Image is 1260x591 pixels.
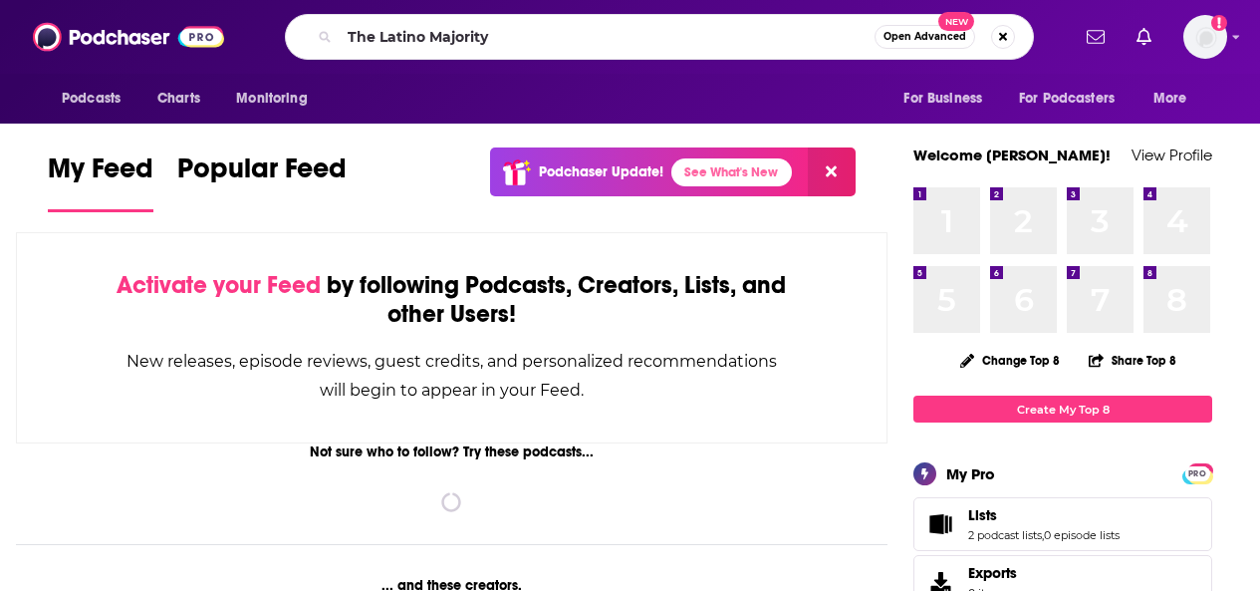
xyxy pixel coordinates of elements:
[1079,20,1113,54] a: Show notifications dropdown
[883,32,966,42] span: Open Advanced
[48,80,146,118] button: open menu
[1006,80,1143,118] button: open menu
[948,348,1072,373] button: Change Top 8
[903,85,982,113] span: For Business
[875,25,975,49] button: Open AdvancedNew
[177,151,347,197] span: Popular Feed
[1183,15,1227,59] span: Logged in as mresewehr
[1019,85,1115,113] span: For Podcasters
[913,396,1212,423] a: Create My Top 8
[968,564,1017,582] span: Exports
[889,80,1007,118] button: open menu
[968,528,1042,542] a: 2 podcast lists
[946,464,995,483] div: My Pro
[285,14,1034,60] div: Search podcasts, credits, & more...
[671,158,792,186] a: See What's New
[62,85,121,113] span: Podcasts
[1153,85,1187,113] span: More
[1042,528,1044,542] span: ,
[117,270,321,300] span: Activate your Feed
[1132,146,1212,164] a: View Profile
[222,80,333,118] button: open menu
[33,18,224,56] img: Podchaser - Follow, Share and Rate Podcasts
[1044,528,1120,542] a: 0 episode lists
[1185,466,1209,481] span: PRO
[1129,20,1159,54] a: Show notifications dropdown
[1088,341,1177,380] button: Share Top 8
[177,151,347,212] a: Popular Feed
[1185,465,1209,480] a: PRO
[1139,80,1212,118] button: open menu
[144,80,212,118] a: Charts
[968,506,997,524] span: Lists
[157,85,200,113] span: Charts
[1183,15,1227,59] button: Show profile menu
[938,12,974,31] span: New
[913,146,1111,164] a: Welcome [PERSON_NAME]!
[340,21,875,53] input: Search podcasts, credits, & more...
[920,510,960,538] a: Lists
[539,163,663,180] p: Podchaser Update!
[1183,15,1227,59] img: User Profile
[236,85,307,113] span: Monitoring
[48,151,153,212] a: My Feed
[117,347,787,405] div: New releases, episode reviews, guest credits, and personalized recommendations will begin to appe...
[16,443,887,460] div: Not sure who to follow? Try these podcasts...
[968,506,1120,524] a: Lists
[1211,15,1227,31] svg: Add a profile image
[913,497,1212,551] span: Lists
[117,271,787,329] div: by following Podcasts, Creators, Lists, and other Users!
[48,151,153,197] span: My Feed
